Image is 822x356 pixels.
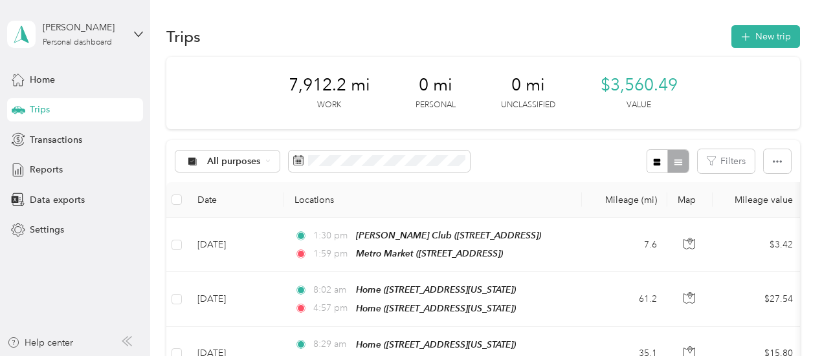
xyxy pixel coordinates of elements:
p: Unclassified [501,99,555,111]
th: Mileage (mi) [582,182,667,218]
button: Help center [7,336,73,350]
span: $3,560.49 [601,75,678,96]
span: 7,912.2 mi [289,75,370,96]
p: Personal [416,99,456,111]
iframe: Everlance-gr Chat Button Frame [750,284,822,356]
span: 0 mi [511,75,545,96]
button: Filters [698,149,755,173]
div: [PERSON_NAME] [43,21,124,34]
span: 1:30 pm [313,229,350,243]
span: Data exports [30,193,85,207]
td: $27.54 [713,272,803,326]
div: Personal dashboard [43,39,112,47]
span: Reports [30,163,63,176]
span: Home ([STREET_ADDRESS][US_STATE]) [356,339,516,350]
span: 8:02 am [313,283,350,297]
span: 4:57 pm [313,301,350,315]
span: Metro Market ([STREET_ADDRESS]) [356,248,503,258]
td: 7.6 [582,218,667,272]
span: 0 mi [419,75,452,96]
td: 61.2 [582,272,667,326]
span: Home [30,73,55,87]
td: [DATE] [187,272,284,326]
th: Mileage value [713,182,803,218]
button: New trip [731,25,800,48]
p: Value [627,99,651,111]
span: Settings [30,223,64,236]
p: Work [317,99,341,111]
span: Home ([STREET_ADDRESS][US_STATE]) [356,284,516,295]
h1: Trips [166,30,201,43]
th: Date [187,182,284,218]
span: 8:29 am [313,337,350,351]
td: $3.42 [713,218,803,272]
td: [DATE] [187,218,284,272]
th: Locations [284,182,582,218]
span: Trips [30,103,50,116]
span: 1:59 pm [313,247,350,261]
th: Map [667,182,713,218]
span: All purposes [207,157,261,166]
span: Transactions [30,133,82,147]
span: [PERSON_NAME] Club ([STREET_ADDRESS]) [356,230,541,240]
span: Home ([STREET_ADDRESS][US_STATE]) [356,303,516,313]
